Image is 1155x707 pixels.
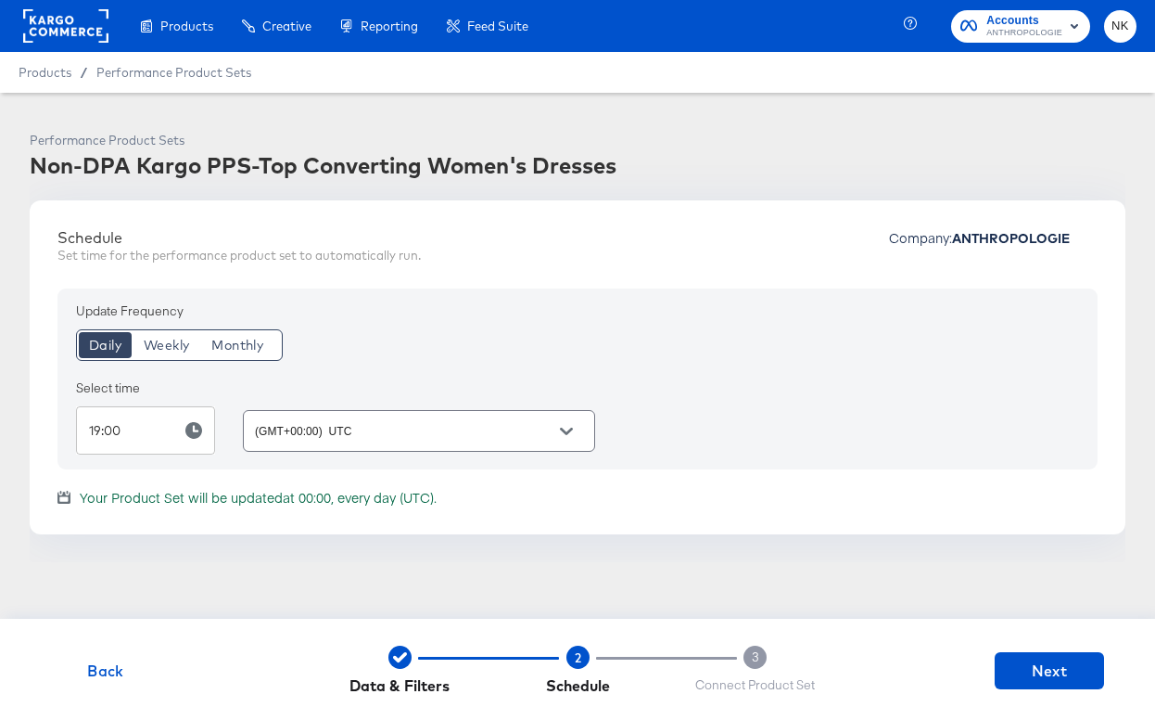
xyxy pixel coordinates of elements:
span: Next [1002,658,1097,684]
span: Creative [262,19,311,33]
span: ANTHROPOLOGIE [986,26,1062,41]
span: 2 [575,650,581,665]
span: Products [160,19,213,33]
span: Your Product Set will be updated at 00:00, every day (UTC). [80,488,437,507]
button: Daily [79,332,132,358]
div: Company: [889,228,1098,270]
span: Data & Filters [349,676,450,695]
div: Update Frequency [76,302,1079,455]
div: Performance Product Sets [30,132,616,149]
div: Set time for the performance product set to automatically run. [57,247,421,264]
span: Accounts [986,11,1062,31]
span: Daily [89,336,121,354]
span: Feed Suite [467,19,528,33]
span: Back [58,658,153,684]
span: Monthly [211,336,263,354]
span: Connect Product Set [695,676,815,694]
button: Monthly [200,332,273,358]
button: Back [51,658,160,684]
span: Products [19,65,71,80]
span: Weekly [144,336,189,354]
span: NK [1111,16,1129,37]
span: 3 [752,649,759,666]
div: Schedule [57,228,421,247]
div: Non-DPA Kargo PPS-Top Converting Women's Dresses [30,149,616,181]
button: AccountsANTHROPOLOGIE [951,10,1090,43]
button: Open [552,418,580,445]
div: ANTHROPOLOGIE [952,231,1098,246]
span: Schedule [546,676,610,695]
button: Next [995,652,1104,689]
div: Select time [76,379,595,397]
span: / [71,65,96,80]
button: Weekly [133,332,199,358]
button: NK [1104,10,1136,43]
a: Performance Product Sets [96,65,251,80]
span: Reporting [361,19,418,33]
